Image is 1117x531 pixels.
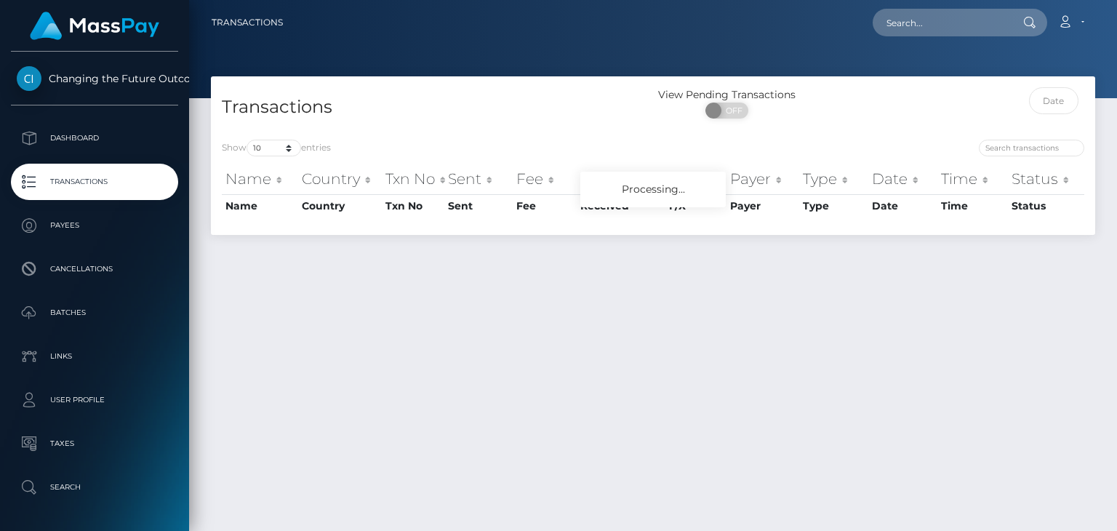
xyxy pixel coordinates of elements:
[444,194,513,217] th: Sent
[11,251,178,287] a: Cancellations
[937,194,1007,217] th: Time
[665,164,726,193] th: F/X
[577,194,665,217] th: Received
[1008,194,1084,217] th: Status
[513,194,577,217] th: Fee
[444,164,513,193] th: Sent
[713,103,750,119] span: OFF
[11,469,178,506] a: Search
[11,426,178,462] a: Taxes
[382,194,444,217] th: Txn No
[11,382,178,418] a: User Profile
[17,215,172,236] p: Payees
[653,87,801,103] div: View Pending Transactions
[726,164,799,193] th: Payer
[17,258,172,280] p: Cancellations
[979,140,1084,156] input: Search transactions
[17,433,172,455] p: Taxes
[11,207,178,244] a: Payees
[513,164,577,193] th: Fee
[11,338,178,375] a: Links
[1029,87,1079,114] input: Date filter
[17,346,172,367] p: Links
[222,164,298,193] th: Name
[11,295,178,331] a: Batches
[1008,164,1084,193] th: Status
[17,302,172,324] p: Batches
[298,194,382,217] th: Country
[212,7,283,38] a: Transactions
[222,95,642,120] h4: Transactions
[868,194,938,217] th: Date
[17,389,172,411] p: User Profile
[17,127,172,149] p: Dashboard
[868,164,938,193] th: Date
[11,72,178,85] span: Changing the Future Outcome Inc
[298,164,382,193] th: Country
[799,194,868,217] th: Type
[580,172,726,207] div: Processing...
[30,12,159,40] img: MassPay Logo
[222,140,331,156] label: Show entries
[799,164,868,193] th: Type
[17,66,41,91] img: Changing the Future Outcome Inc
[577,164,665,193] th: Received
[726,194,799,217] th: Payer
[382,164,444,193] th: Txn No
[11,120,178,156] a: Dashboard
[11,164,178,200] a: Transactions
[17,476,172,498] p: Search
[222,194,298,217] th: Name
[17,171,172,193] p: Transactions
[937,164,1007,193] th: Time
[247,140,301,156] select: Showentries
[873,9,1009,36] input: Search...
